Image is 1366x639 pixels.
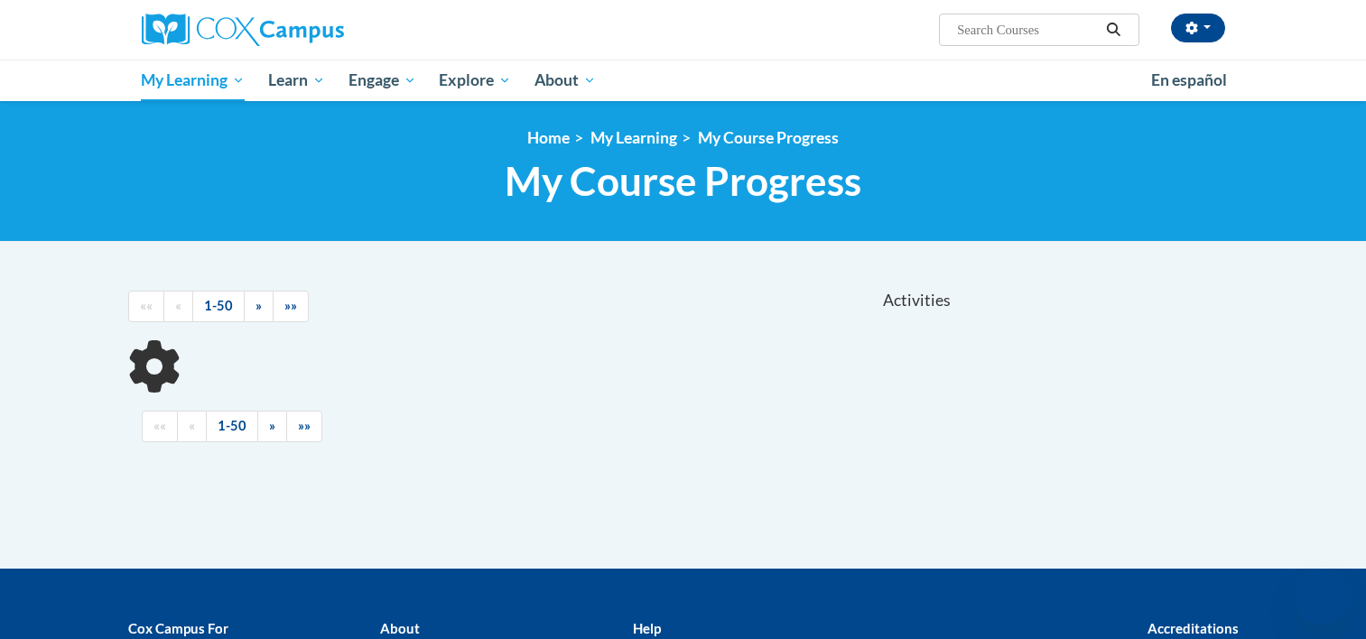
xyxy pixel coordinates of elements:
[633,620,661,636] b: Help
[130,60,257,101] a: My Learning
[1171,14,1225,42] button: Account Settings
[268,69,325,91] span: Learn
[1148,620,1239,636] b: Accreditations
[142,411,178,442] a: Begining
[244,291,274,322] a: Next
[192,291,245,322] a: 1-50
[348,69,416,91] span: Engage
[1151,70,1227,89] span: En español
[256,60,337,101] a: Learn
[142,14,344,46] img: Cox Campus
[189,418,195,433] span: «
[427,60,523,101] a: Explore
[505,157,861,205] span: My Course Progress
[142,14,485,46] a: Cox Campus
[527,128,570,147] a: Home
[140,298,153,313] span: ««
[128,620,228,636] b: Cox Campus For
[273,291,309,322] a: End
[883,291,951,310] span: Activities
[1100,19,1127,41] button: Search
[286,411,322,442] a: End
[1294,567,1352,625] iframe: Button to launch messaging window
[153,418,166,433] span: ««
[206,411,258,442] a: 1-50
[523,60,608,101] a: About
[534,69,596,91] span: About
[115,60,1252,101] div: Main menu
[128,291,164,322] a: Begining
[141,69,245,91] span: My Learning
[284,298,297,313] span: »»
[257,411,287,442] a: Next
[439,69,511,91] span: Explore
[298,418,311,433] span: »»
[175,298,181,313] span: «
[163,291,193,322] a: Previous
[955,19,1100,41] input: Search Courses
[256,298,262,313] span: »
[337,60,428,101] a: Engage
[177,411,207,442] a: Previous
[380,620,420,636] b: About
[698,128,839,147] a: My Course Progress
[590,128,677,147] a: My Learning
[269,418,275,433] span: »
[1139,61,1239,99] a: En español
